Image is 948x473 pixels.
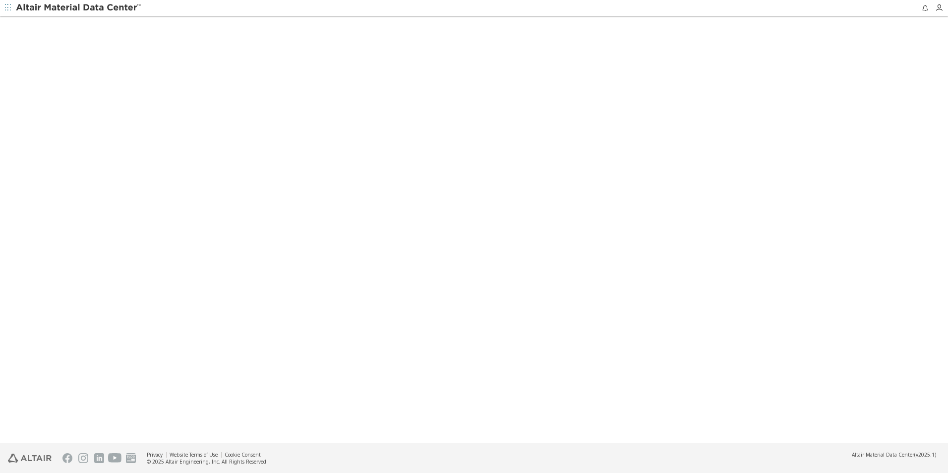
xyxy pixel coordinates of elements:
[170,451,218,458] a: Website Terms of Use
[16,3,142,13] img: Altair Material Data Center
[147,451,163,458] a: Privacy
[147,458,268,465] div: © 2025 Altair Engineering, Inc. All Rights Reserved.
[8,454,52,463] img: Altair Engineering
[852,451,936,458] div: (v2025.1)
[852,451,914,458] span: Altair Material Data Center
[225,451,261,458] a: Cookie Consent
